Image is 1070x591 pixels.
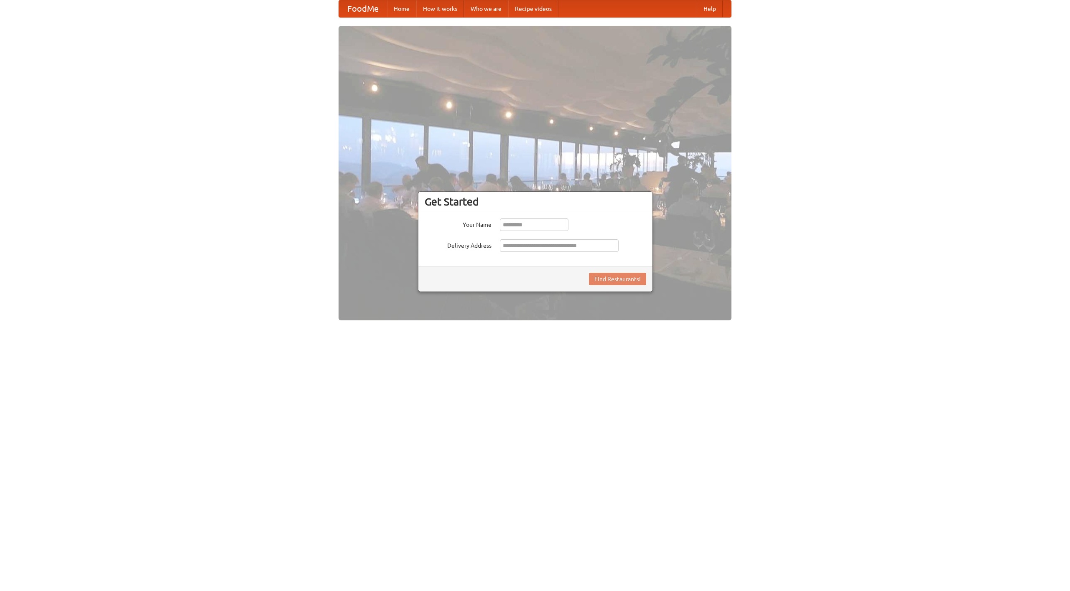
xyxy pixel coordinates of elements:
a: Help [697,0,723,17]
button: Find Restaurants! [589,273,646,285]
a: Who we are [464,0,508,17]
h3: Get Started [425,195,646,208]
a: How it works [416,0,464,17]
label: Delivery Address [425,239,492,250]
a: Home [387,0,416,17]
a: FoodMe [339,0,387,17]
a: Recipe videos [508,0,558,17]
label: Your Name [425,218,492,229]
